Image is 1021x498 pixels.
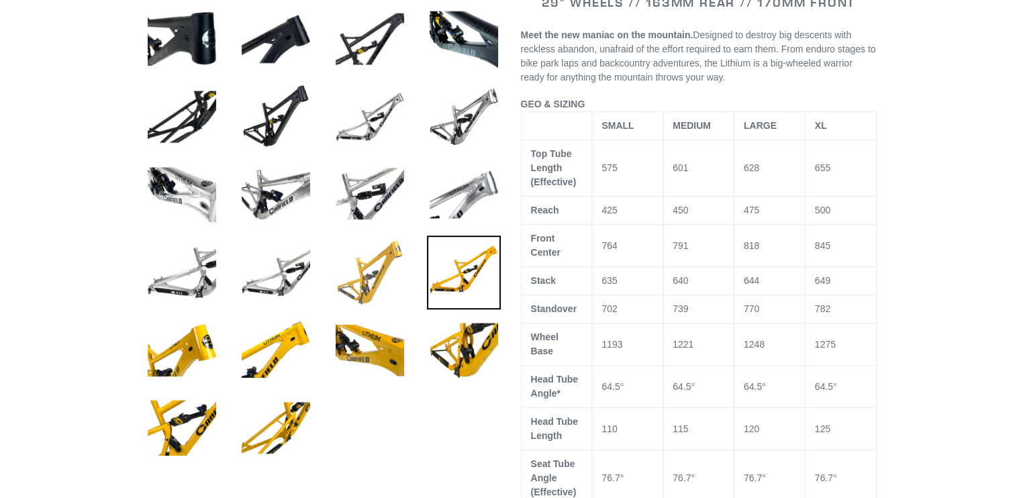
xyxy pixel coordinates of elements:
[663,267,734,295] td: 640
[691,381,695,392] span: °
[734,225,805,267] td: 818
[239,313,313,387] img: Load image into Gallery viewer, LITHIUM - Frameset
[333,313,407,387] img: Load image into Gallery viewer, LITHIUM - Frameset
[521,99,585,109] span: GEO & SIZING
[805,197,876,225] td: 500
[592,197,663,225] td: 425
[744,120,777,131] span: LARGE
[531,416,579,441] span: Head Tube Length
[145,158,219,232] img: Load image into Gallery viewer, LITHIUM - Frameset
[663,140,734,197] td: 601
[663,323,734,366] td: 1221
[521,44,876,83] span: From enduro stages to bike park laps and backcountry adventures, the Lithium is a big-wheeled war...
[815,120,827,131] span: XL
[601,120,634,131] span: SMALL
[805,267,876,295] td: 649
[531,275,556,286] span: Stack
[734,323,805,366] td: 1248
[805,140,876,197] td: 655
[521,30,693,40] b: Meet the new maniac on the mountain.
[805,295,876,323] td: 782
[239,80,313,154] img: Load image into Gallery viewer, LITHIUM - Frameset
[333,158,407,232] img: Load image into Gallery viewer, LITHIUM - Frameset
[333,236,407,309] img: Load image into Gallery viewer, LITHIUM - Frameset
[427,236,501,309] img: Load image into Gallery viewer, LITHIUM - Frameset
[673,303,688,314] span: 739
[145,80,219,154] img: Load image into Gallery viewer, LITHIUM - Frameset
[805,408,876,450] td: 125
[734,295,805,323] td: 770
[663,408,734,450] td: 115
[531,205,559,215] span: Reach
[691,472,695,483] span: °
[239,391,313,465] img: Load image into Gallery viewer, LITHIUM - Frameset
[734,197,805,225] td: 475
[239,2,313,76] img: Load image into Gallery viewer, LITHIUM - Frameset
[531,303,577,314] span: Standover
[521,30,876,83] span: Designed to destroy big descents with reckless abandon, unafraid of the effort required to earn t...
[427,313,501,387] img: Load image into Gallery viewer, LITHIUM - Frameset
[734,267,805,295] td: 644
[531,458,577,497] span: Seat Tube Angle (Effective)
[592,295,663,323] td: 702
[333,80,407,154] img: Load image into Gallery viewer, LITHIUM - Frameset
[592,225,663,267] td: 764
[722,72,725,83] span: .
[239,158,313,232] img: Load image into Gallery viewer, LITHIUM - Frameset
[833,472,837,483] span: °
[145,236,219,309] img: Load image into Gallery viewer, LITHIUM - Frameset
[805,366,876,408] td: 64.5
[805,323,876,366] td: 1275
[762,381,766,392] span: °
[592,408,663,450] td: 110
[620,381,624,392] span: °
[592,267,663,295] td: 635
[531,148,577,187] span: Top Tube Length (Effective)
[145,2,219,76] img: Load image into Gallery viewer, LITHIUM - Frameset
[734,366,805,408] td: 64.5
[531,233,561,258] span: Front Center
[145,391,219,465] img: Load image into Gallery viewer, LITHIUM - Frameset
[663,366,734,408] td: 64.5
[833,381,837,392] span: °
[673,120,711,131] span: MEDIUM
[805,225,876,267] td: 845
[427,2,501,76] img: Load image into Gallery viewer, LITHIUM - Frameset
[734,140,805,197] td: 628
[734,408,805,450] td: 120
[531,332,558,356] span: Wheel Base
[333,2,407,76] img: Load image into Gallery viewer, LITHIUM - Frameset
[531,374,579,399] span: Head Tube Angle*
[592,140,663,197] td: 575
[592,323,663,366] td: 1193
[592,366,663,408] td: 64.5
[239,236,313,309] img: Load image into Gallery viewer, LITHIUM - Frameset
[663,225,734,267] td: 791
[663,197,734,225] td: 450
[145,313,219,387] img: Load image into Gallery viewer, LITHIUM - Frameset
[427,80,501,154] img: Load image into Gallery viewer, LITHIUM - Frameset
[620,472,624,483] span: °
[762,472,766,483] span: °
[427,158,501,232] img: Load image into Gallery viewer, LITHIUM - Frameset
